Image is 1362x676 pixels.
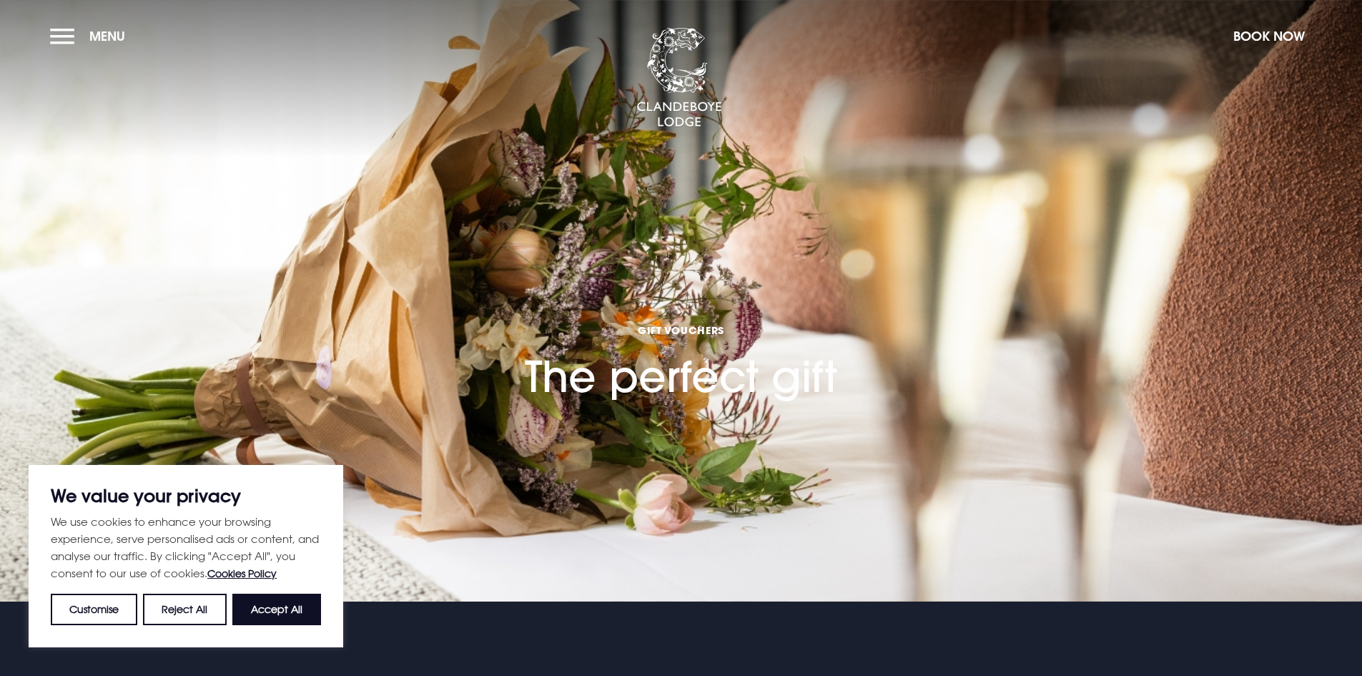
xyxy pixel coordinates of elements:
button: Book Now [1226,21,1312,52]
div: We value your privacy [29,465,343,647]
h1: The perfect gift [525,323,837,402]
button: Customise [51,594,137,625]
button: Reject All [143,594,226,625]
button: Menu [50,21,132,52]
p: We value your privacy [51,487,321,504]
span: Menu [89,28,125,44]
p: We use cookies to enhance your browsing experience, serve personalised ads or content, and analys... [51,513,321,582]
img: Clandeboye Lodge [636,28,722,128]
button: Accept All [232,594,321,625]
span: GIFT VOUCHERS [525,323,837,337]
a: Cookies Policy [207,567,277,579]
